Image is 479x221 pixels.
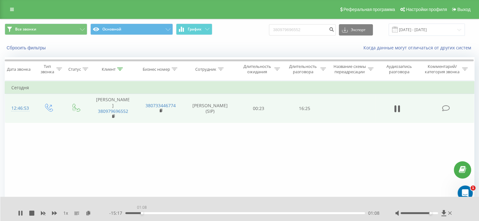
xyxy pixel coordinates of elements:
[98,108,128,114] a: 380979696552
[429,212,432,214] div: Accessibility label
[458,185,473,201] iframe: Intercom live chat
[188,27,202,31] span: График
[242,64,273,75] div: Длительность ожидания
[141,212,143,214] div: Accessibility label
[368,210,379,216] span: 01:08
[5,45,49,51] button: Сбросить фильтры
[343,7,395,12] span: Реферальная программа
[470,185,476,191] span: 1
[109,210,125,216] span: - 15:17
[15,27,36,32] span: Все звонки
[236,94,282,123] td: 00:23
[63,210,68,216] span: 1 x
[102,67,116,72] div: Клиент
[145,102,176,108] a: 380733446774
[195,67,216,72] div: Сотрудник
[339,24,373,36] button: Экспорт
[185,94,236,123] td: [PERSON_NAME] (SIP)
[457,7,470,12] span: Выход
[5,81,474,94] td: Сегодня
[269,24,336,36] input: Поиск по номеру
[424,64,460,75] div: Комментарий/категория звонка
[176,24,212,35] button: График
[143,67,170,72] div: Бизнес номер
[7,67,31,72] div: Дата звонка
[363,45,474,51] a: Когда данные могут отличаться от других систем
[5,24,87,35] button: Все звонки
[282,94,327,123] td: 16:25
[89,94,137,123] td: [PERSON_NAME]
[68,67,81,72] div: Статус
[11,102,28,114] div: 12:46:53
[381,64,418,75] div: Аудиозапись разговора
[90,24,173,35] button: Основной
[333,64,366,75] div: Название схемы переадресации
[136,203,148,212] div: 01:08
[287,64,319,75] div: Длительность разговора
[40,64,54,75] div: Тип звонка
[406,7,447,12] span: Настройки профиля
